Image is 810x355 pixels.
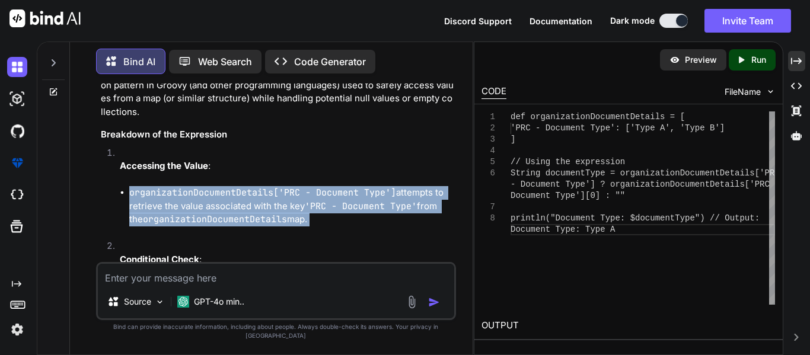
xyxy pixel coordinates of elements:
[760,168,780,178] span: 'PRC
[481,156,495,168] div: 5
[481,134,495,145] div: 3
[511,180,760,189] span: - Document Type'] ? organizationDocumentDetails['P
[725,86,761,98] span: FileName
[481,111,495,123] div: 1
[101,128,454,142] h3: Breakdown of the Expression
[481,213,495,224] div: 8
[101,52,454,119] p: The expression is a common pattern in Groovy (and other programming languages) used to safely acc...
[7,121,27,141] img: githubDark
[511,191,625,200] span: Document Type'][0] : ""
[669,55,680,65] img: preview
[7,319,27,340] img: settings
[481,123,495,134] div: 2
[766,87,776,97] img: chevron down
[511,225,615,234] span: Document Type: Type A
[511,213,760,223] span: println("Document Type: $documentType") // Output:
[194,296,244,308] p: GPT-4o min..
[294,55,366,69] p: Code Generator
[143,213,287,225] code: organizationDocumentDetails
[530,16,592,26] span: Documentation
[305,200,417,212] code: 'PRC - Document Type'
[96,322,456,340] p: Bind can provide inaccurate information, including about people. Always double-check its answers....
[177,296,189,308] img: GPT-4o mini
[481,202,495,213] div: 7
[511,112,685,121] span: def organizationDocumentDetails = [
[124,296,151,308] p: Source
[7,89,27,109] img: darkAi-studio
[428,296,440,308] img: icon
[120,159,454,173] p: :
[511,123,725,133] span: 'PRC - Document Type': ['Type A', 'Type B']
[481,85,506,99] div: CODE
[405,295,419,309] img: attachment
[751,54,766,66] p: Run
[511,135,515,144] span: ]
[120,253,454,267] p: :
[7,57,27,77] img: darkChat
[610,15,655,27] span: Dark mode
[444,15,512,27] button: Discord Support
[7,153,27,173] img: premium
[9,9,81,27] img: Bind AI
[155,297,165,307] img: Pick Models
[198,55,252,69] p: Web Search
[481,168,495,179] div: 6
[7,185,27,205] img: cloudideIcon
[511,168,760,178] span: String documentType = organizationDocumentDetails[
[129,186,454,226] li: attempts to retrieve the value associated with the key from the map.
[123,55,155,69] p: Bind AI
[530,15,592,27] button: Documentation
[685,54,717,66] p: Preview
[474,312,783,340] h2: OUTPUT
[444,16,512,26] span: Discord Support
[481,145,495,156] div: 4
[511,157,625,167] span: // Using the expression
[129,187,396,199] code: organizationDocumentDetails['PRC - Document Type']
[120,160,208,171] strong: Accessing the Value
[704,9,791,33] button: Invite Team
[120,254,199,265] strong: Conditional Check
[760,180,780,189] span: RC -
